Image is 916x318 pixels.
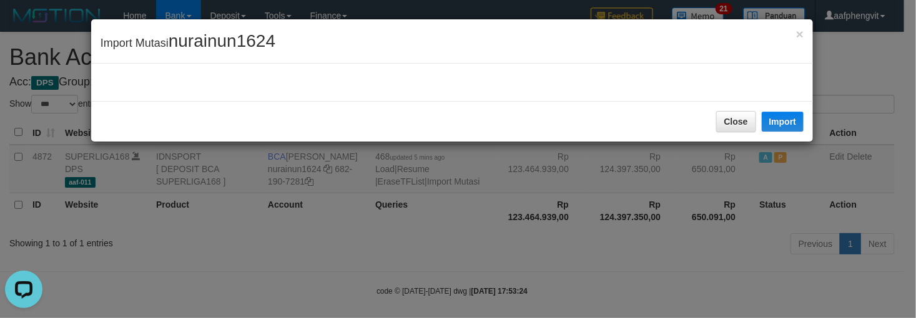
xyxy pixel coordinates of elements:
span: Import Mutasi [101,37,275,49]
span: × [796,27,804,41]
button: Open LiveChat chat widget [5,5,42,42]
button: Import [762,112,804,132]
span: nurainun1624 [169,31,275,51]
button: Close [716,111,756,132]
button: Close [796,27,804,41]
